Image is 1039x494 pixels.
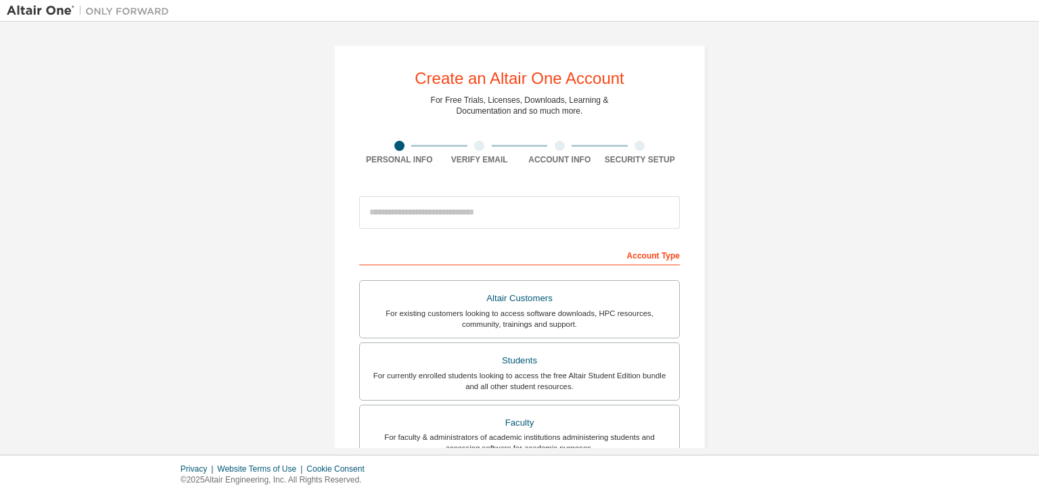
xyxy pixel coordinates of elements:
[600,154,680,165] div: Security Setup
[415,70,624,87] div: Create an Altair One Account
[181,464,217,474] div: Privacy
[368,370,671,392] div: For currently enrolled students looking to access the free Altair Student Edition bundle and all ...
[368,413,671,432] div: Faculty
[440,154,520,165] div: Verify Email
[217,464,306,474] div: Website Terms of Use
[306,464,372,474] div: Cookie Consent
[368,351,671,370] div: Students
[368,289,671,308] div: Altair Customers
[519,154,600,165] div: Account Info
[368,432,671,453] div: For faculty & administrators of academic institutions administering students and accessing softwa...
[368,308,671,330] div: For existing customers looking to access software downloads, HPC resources, community, trainings ...
[431,95,609,116] div: For Free Trials, Licenses, Downloads, Learning & Documentation and so much more.
[359,154,440,165] div: Personal Info
[7,4,176,18] img: Altair One
[181,474,373,486] p: © 2025 Altair Engineering, Inc. All Rights Reserved.
[359,244,680,265] div: Account Type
